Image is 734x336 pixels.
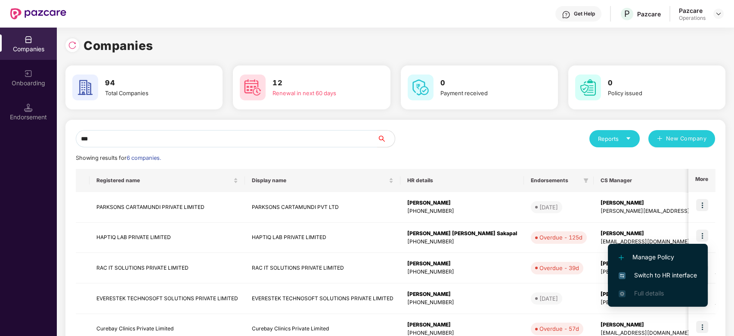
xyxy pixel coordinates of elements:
img: New Pazcare Logo [10,8,66,19]
button: plusNew Company [648,130,715,147]
h1: Companies [84,36,153,55]
img: svg+xml;base64,PHN2ZyB3aWR0aD0iMjAiIGhlaWdodD0iMjAiIHZpZXdCb3g9IjAgMCAyMCAyMCIgZmlsbD0ibm9uZSIgeG... [24,69,33,78]
th: Display name [245,169,400,192]
img: svg+xml;base64,PHN2ZyBpZD0iUmVsb2FkLTMyeDMyIiB4bWxucz0iaHR0cDovL3d3dy53My5vcmcvMjAwMC9zdmciIHdpZH... [68,41,77,50]
div: [PHONE_NUMBER] [407,268,517,276]
div: [PERSON_NAME] [PERSON_NAME] Sakapal [407,230,517,238]
span: Display name [252,177,387,184]
div: Overdue - 57d [539,324,579,333]
img: icon [696,321,708,333]
div: [PERSON_NAME] [407,199,517,207]
h3: 94 [105,78,198,89]
span: search [377,135,395,142]
th: More [688,169,715,192]
div: Pazcare [679,6,706,15]
span: caret-down [626,136,631,141]
td: HAPTIQ LAB PRIVATE LIMITED [90,223,245,253]
div: Get Help [574,10,595,17]
div: [DATE] [539,294,558,303]
img: icon [696,230,708,242]
div: Pazcare [637,10,661,18]
span: P [624,9,630,19]
td: RAC IT SOLUTIONS PRIVATE LIMITED [90,253,245,283]
img: svg+xml;base64,PHN2ZyB4bWxucz0iaHR0cDovL3d3dy53My5vcmcvMjAwMC9zdmciIHdpZHRoPSI2MCIgaGVpZ2h0PSI2MC... [240,75,266,100]
button: search [377,130,395,147]
div: [PERSON_NAME] [407,290,517,299]
span: filter [583,178,588,183]
img: svg+xml;base64,PHN2ZyB3aWR0aD0iMTQuNSIgaGVpZ2h0PSIxNC41IiB2aWV3Qm94PSIwIDAgMTYgMTYiIGZpbGw9Im5vbm... [24,103,33,112]
div: Total Companies [105,89,198,97]
h3: 0 [608,78,701,89]
img: icon [696,199,708,211]
td: PARKSONS CARTAMUNDI PVT LTD [245,192,400,223]
div: Reports [598,134,631,143]
img: svg+xml;base64,PHN2ZyB4bWxucz0iaHR0cDovL3d3dy53My5vcmcvMjAwMC9zdmciIHdpZHRoPSI2MCIgaGVpZ2h0PSI2MC... [408,75,434,100]
img: svg+xml;base64,PHN2ZyBpZD0iRHJvcGRvd24tMzJ4MzIiIHhtbG5zPSJodHRwOi8vd3d3LnczLm9yZy8yMDAwL3N2ZyIgd2... [715,10,722,17]
div: [PHONE_NUMBER] [407,238,517,246]
td: PARKSONS CARTAMUNDI PRIVATE LIMITED [90,192,245,223]
span: Switch to HR interface [619,271,697,280]
td: RAC IT SOLUTIONS PRIVATE LIMITED [245,253,400,283]
h3: 0 [440,78,534,89]
div: Overdue - 39d [539,264,579,272]
span: Full details [634,289,664,297]
span: filter [582,175,590,186]
span: Manage Policy [619,252,697,262]
span: New Company [666,134,707,143]
td: EVERESTEK TECHNOSOFT SOLUTIONS PRIVATE LIMITED [90,283,245,314]
img: svg+xml;base64,PHN2ZyB4bWxucz0iaHR0cDovL3d3dy53My5vcmcvMjAwMC9zdmciIHdpZHRoPSIxNi4zNjMiIGhlaWdodD... [619,290,626,297]
img: svg+xml;base64,PHN2ZyBpZD0iSGVscC0zMngzMiIgeG1sbnM9Imh0dHA6Ly93d3cudzMub3JnLzIwMDAvc3ZnIiB3aWR0aD... [562,10,570,19]
td: EVERESTEK TECHNOSOFT SOLUTIONS PRIVATE LIMITED [245,283,400,314]
span: Endorsements [531,177,580,184]
div: [PERSON_NAME] [407,321,517,329]
div: Operations [679,15,706,22]
span: plus [657,136,663,143]
img: svg+xml;base64,PHN2ZyB4bWxucz0iaHR0cDovL3d3dy53My5vcmcvMjAwMC9zdmciIHdpZHRoPSI2MCIgaGVpZ2h0PSI2MC... [575,75,601,100]
div: [PERSON_NAME] [407,260,517,268]
img: svg+xml;base64,PHN2ZyB4bWxucz0iaHR0cDovL3d3dy53My5vcmcvMjAwMC9zdmciIHdpZHRoPSI2MCIgaGVpZ2h0PSI2MC... [72,75,98,100]
span: 6 companies. [127,155,161,161]
div: [PHONE_NUMBER] [407,207,517,215]
img: svg+xml;base64,PHN2ZyB4bWxucz0iaHR0cDovL3d3dy53My5vcmcvMjAwMC9zdmciIHdpZHRoPSIxNiIgaGVpZ2h0PSIxNi... [619,272,626,279]
div: Payment received [440,89,534,97]
span: Registered name [96,177,232,184]
th: HR details [400,169,524,192]
th: Registered name [90,169,245,192]
td: HAPTIQ LAB PRIVATE LIMITED [245,223,400,253]
div: Renewal in next 60 days [273,89,366,97]
img: svg+xml;base64,PHN2ZyB4bWxucz0iaHR0cDovL3d3dy53My5vcmcvMjAwMC9zdmciIHdpZHRoPSIxMi4yMDEiIGhlaWdodD... [619,255,624,260]
div: [DATE] [539,203,558,212]
div: [PHONE_NUMBER] [407,299,517,307]
div: Policy issued [608,89,701,97]
div: Overdue - 125d [539,233,582,242]
img: svg+xml;base64,PHN2ZyBpZD0iQ29tcGFuaWVzIiB4bWxucz0iaHR0cDovL3d3dy53My5vcmcvMjAwMC9zdmciIHdpZHRoPS... [24,35,33,44]
span: Showing results for [76,155,161,161]
h3: 12 [273,78,366,89]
